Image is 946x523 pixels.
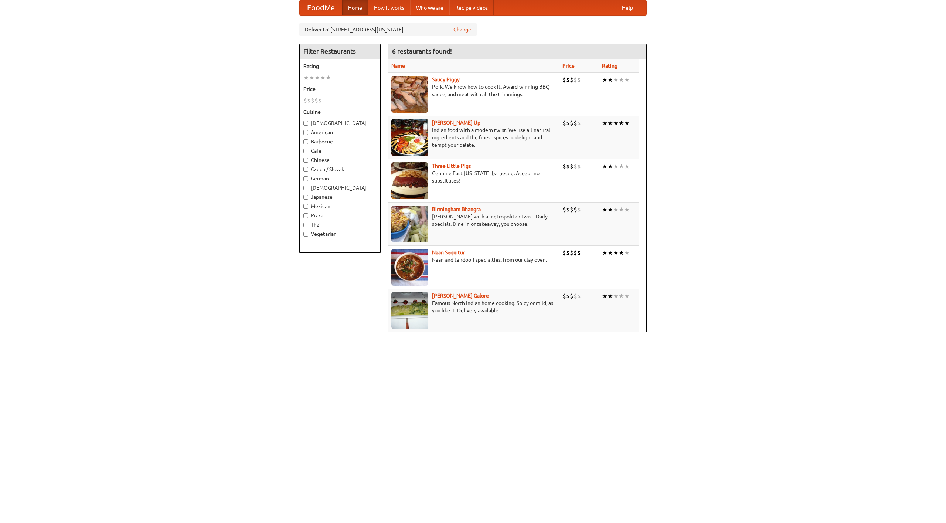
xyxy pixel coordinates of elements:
[624,249,630,257] li: ★
[570,162,574,170] li: $
[574,119,577,127] li: $
[320,74,326,82] li: ★
[303,138,377,145] label: Barbecue
[303,232,308,237] input: Vegetarian
[303,195,308,200] input: Japanese
[624,292,630,300] li: ★
[432,163,471,169] a: Three Little Pigs
[391,256,557,264] p: Naan and tandoori specialties, from our clay oven.
[602,76,608,84] li: ★
[368,0,410,15] a: How it works
[562,162,566,170] li: $
[624,206,630,214] li: ★
[619,292,624,300] li: ★
[311,96,314,105] li: $
[303,223,308,227] input: Thai
[432,249,465,255] a: Naan Sequitur
[577,249,581,257] li: $
[613,292,619,300] li: ★
[326,74,331,82] li: ★
[602,63,617,69] a: Rating
[303,108,377,116] h5: Cuisine
[432,120,480,126] a: [PERSON_NAME] Up
[570,292,574,300] li: $
[303,213,308,218] input: Pizza
[613,249,619,257] li: ★
[303,130,308,135] input: American
[613,206,619,214] li: ★
[608,119,613,127] li: ★
[309,74,314,82] li: ★
[303,62,377,70] h5: Rating
[577,119,581,127] li: $
[300,44,380,59] h4: Filter Restaurants
[391,292,428,329] img: currygalore.jpg
[303,212,377,219] label: Pizza
[303,139,308,144] input: Barbecue
[608,206,613,214] li: ★
[602,206,608,214] li: ★
[303,96,307,105] li: $
[570,119,574,127] li: $
[602,162,608,170] li: ★
[391,63,405,69] a: Name
[562,76,566,84] li: $
[574,292,577,300] li: $
[566,292,570,300] li: $
[391,83,557,98] p: Pork. We know how to cook it. Award-winning BBQ sauce, and meat with all the trimmings.
[574,206,577,214] li: $
[432,77,460,82] a: Saucy Piggy
[574,76,577,84] li: $
[613,76,619,84] li: ★
[566,162,570,170] li: $
[303,156,377,164] label: Chinese
[566,249,570,257] li: $
[299,23,477,36] div: Deliver to: [STREET_ADDRESS][US_STATE]
[608,292,613,300] li: ★
[566,206,570,214] li: $
[391,170,557,184] p: Genuine East [US_STATE] barbecue. Accept no substitutes!
[303,149,308,153] input: Cafe
[303,167,308,172] input: Czech / Slovak
[566,76,570,84] li: $
[608,249,613,257] li: ★
[314,96,318,105] li: $
[391,213,557,228] p: [PERSON_NAME] with a metropolitan twist. Daily specials. Dine-in or takeaway, you choose.
[570,206,574,214] li: $
[307,96,311,105] li: $
[577,76,581,84] li: $
[577,162,581,170] li: $
[562,206,566,214] li: $
[303,121,308,126] input: [DEMOGRAPHIC_DATA]
[303,85,377,93] h5: Price
[391,206,428,242] img: bhangra.jpg
[303,176,308,181] input: German
[391,119,428,156] img: curryup.jpg
[432,206,481,212] a: Birmingham Bhangra
[624,76,630,84] li: ★
[303,221,377,228] label: Thai
[619,249,624,257] li: ★
[570,76,574,84] li: $
[303,74,309,82] li: ★
[303,166,377,173] label: Czech / Slovak
[342,0,368,15] a: Home
[432,293,489,299] b: [PERSON_NAME] Galore
[608,76,613,84] li: ★
[619,206,624,214] li: ★
[300,0,342,15] a: FoodMe
[391,299,557,314] p: Famous North Indian home cooking. Spicy or mild, as you like it. Delivery available.
[613,162,619,170] li: ★
[562,292,566,300] li: $
[318,96,322,105] li: $
[303,175,377,182] label: German
[392,48,452,55] ng-pluralize: 6 restaurants found!
[303,186,308,190] input: [DEMOGRAPHIC_DATA]
[391,162,428,199] img: littlepigs.jpg
[391,126,557,149] p: Indian food with a modern twist. We use all-natural ingredients and the finest spices to delight ...
[602,292,608,300] li: ★
[619,162,624,170] li: ★
[391,249,428,286] img: naansequitur.jpg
